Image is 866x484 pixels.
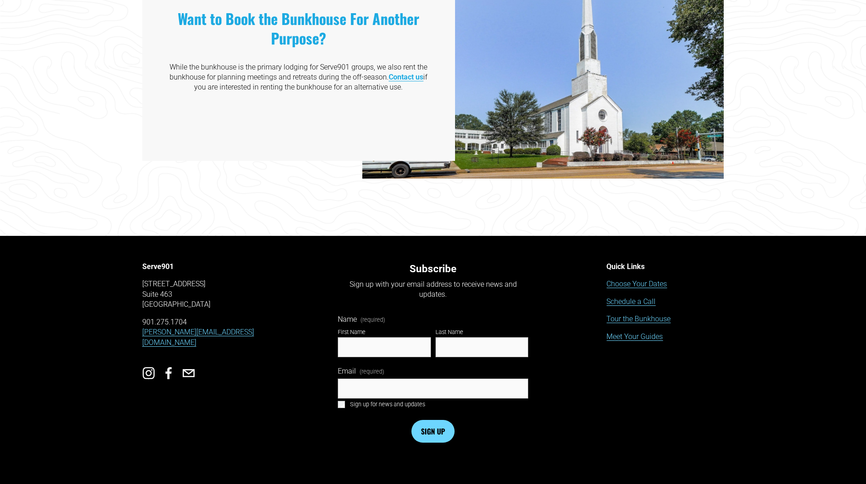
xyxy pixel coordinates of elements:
[162,367,175,379] a: Facebook
[142,262,174,271] strong: Serve901
[338,328,431,337] div: First Name
[360,368,384,376] span: (required)
[142,367,155,379] a: Instagram
[606,314,671,324] a: Tour the Bunkhouse
[338,401,345,408] input: Sign up for news and updates
[606,332,663,342] a: Meet Your Guides
[389,73,423,81] a: Contact us
[182,367,195,379] a: jeff@serve901.org
[178,8,423,49] strong: Want to Book the Bunkhouse For Another Purpose?
[338,314,357,324] span: Name
[360,317,385,323] span: (required)
[411,420,455,443] button: SIGN UPSIGN UP
[142,327,284,348] a: [PERSON_NAME][EMAIL_ADDRESS][DOMAIN_NAME]
[166,62,430,93] p: While the bunkhouse is the primary lodging for Serve901 groups, we also rent the bunkhouse for pl...
[606,279,667,289] a: Choose Your Dates
[142,279,284,309] p: [STREET_ADDRESS] Suite 463 [GEOGRAPHIC_DATA]
[436,328,529,337] div: Last Name
[338,366,356,376] span: Email
[410,263,456,274] strong: Subscribe
[606,262,645,271] strong: Quick Links
[338,279,528,300] p: Sign up with your email address to receive news and updates.
[421,426,445,437] span: SIGN UP
[606,297,656,307] a: Schedule a Call
[350,400,425,409] span: Sign up for news and updates
[142,317,284,348] p: 901.275.1704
